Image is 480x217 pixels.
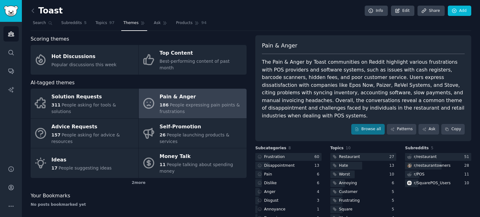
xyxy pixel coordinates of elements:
[61,20,82,26] span: Subreddits
[391,6,414,16] a: Edit
[139,119,247,148] a: Self-Promotion26People launching products & services
[123,20,139,26] span: Themes
[351,124,385,135] a: Browse all
[33,20,46,26] span: Search
[339,198,360,204] div: Frustrating
[52,62,117,67] span: Popular discussions this week
[330,145,344,151] span: Topics
[52,102,116,114] span: People asking for tools & solutions
[414,154,437,160] div: r/ restaurant
[160,152,243,162] div: Money Talk
[330,188,397,196] a: Customer5
[339,154,360,160] div: Restaurant
[160,132,166,137] span: 26
[255,145,286,151] span: Subcategories
[31,178,247,188] div: 2 more
[52,92,135,102] div: Solution Requests
[84,20,87,26] span: 5
[52,102,61,107] span: 311
[417,6,444,16] a: Share
[330,197,397,205] a: Frustrating5
[407,181,412,185] img: SquarePOS_Users
[31,79,75,87] span: AI-tagged themes
[255,205,322,213] a: Annoyance1
[405,162,471,170] a: restaurantownersr/restaurantowners28
[52,132,61,137] span: 157
[121,18,147,31] a: Themes
[405,179,471,187] a: SquarePOS_Usersr/SquarePOS_Users10
[414,180,451,186] div: r/ SquarePOS_Users
[392,198,397,204] div: 5
[317,198,322,204] div: 3
[262,58,465,120] div: The Pain & Anger by Toast communities on Reddit highlight various frustrations with POS providers...
[52,122,135,132] div: Advice Requests
[176,20,192,26] span: Products
[389,154,397,160] div: 27
[264,180,277,186] div: Dislike
[139,89,247,118] a: Pain & Anger186People expressing pain points & frustrations
[160,48,243,58] div: Top Content
[264,207,285,212] div: Annoyance
[330,179,397,187] a: Annoying6
[431,146,433,150] span: 5
[330,205,397,213] a: Square5
[339,172,350,177] div: Worst
[314,163,322,169] div: 13
[405,145,429,151] span: Subreddits
[95,20,107,26] span: Topics
[255,197,322,205] a: Disgust3
[31,45,138,75] a: Hot DiscussionsPopular discussions this week
[387,124,416,135] a: Patterns
[52,165,57,170] span: 17
[339,189,358,195] div: Customer
[407,163,412,168] img: restaurantowners
[152,18,169,31] a: Ask
[31,119,138,148] a: Advice Requests157People asking for advice & resources
[346,146,351,150] span: 10
[317,207,322,212] div: 1
[264,189,276,195] div: Anger
[201,20,207,26] span: 94
[365,6,388,16] a: Info
[405,153,471,161] a: r/restaurant51
[464,154,471,160] div: 51
[448,6,471,16] a: Add
[52,132,120,144] span: People asking for advice & resources
[255,179,322,187] a: Dislike6
[31,148,138,178] a: Ideas17People suggesting ideas
[255,170,322,178] a: Pain6
[464,163,471,169] div: 28
[31,202,247,208] div: No posts bookmarked yet
[264,163,295,169] div: Disappointment
[31,35,69,43] span: Scoring themes
[264,172,272,177] div: Pain
[31,18,55,31] a: Search
[317,172,322,177] div: 6
[139,45,247,75] a: Top ContentBest-performing content of past month
[52,52,117,62] div: Hot Discussions
[4,6,18,17] img: GummySearch logo
[288,146,291,150] span: 8
[109,20,115,26] span: 97
[317,180,322,186] div: 6
[31,192,70,200] span: Your Bookmarks
[160,132,229,144] span: People launching products & services
[317,189,322,195] div: 4
[389,172,397,177] div: 10
[31,89,138,118] a: Solution Requests311People asking for tools & solutions
[58,165,112,170] span: People suggesting ideas
[405,170,471,178] a: r/POS11
[392,180,397,186] div: 6
[160,122,243,132] div: Self-Promotion
[392,189,397,195] div: 5
[339,207,352,212] div: Square
[441,124,465,135] button: Copy
[160,92,243,102] div: Pain & Anger
[392,207,397,212] div: 5
[255,188,322,196] a: Anger4
[264,198,278,204] div: Disgust
[314,154,322,160] div: 60
[264,154,285,160] div: Frustration
[330,153,397,161] a: Restaurant27
[330,170,397,178] a: Worst10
